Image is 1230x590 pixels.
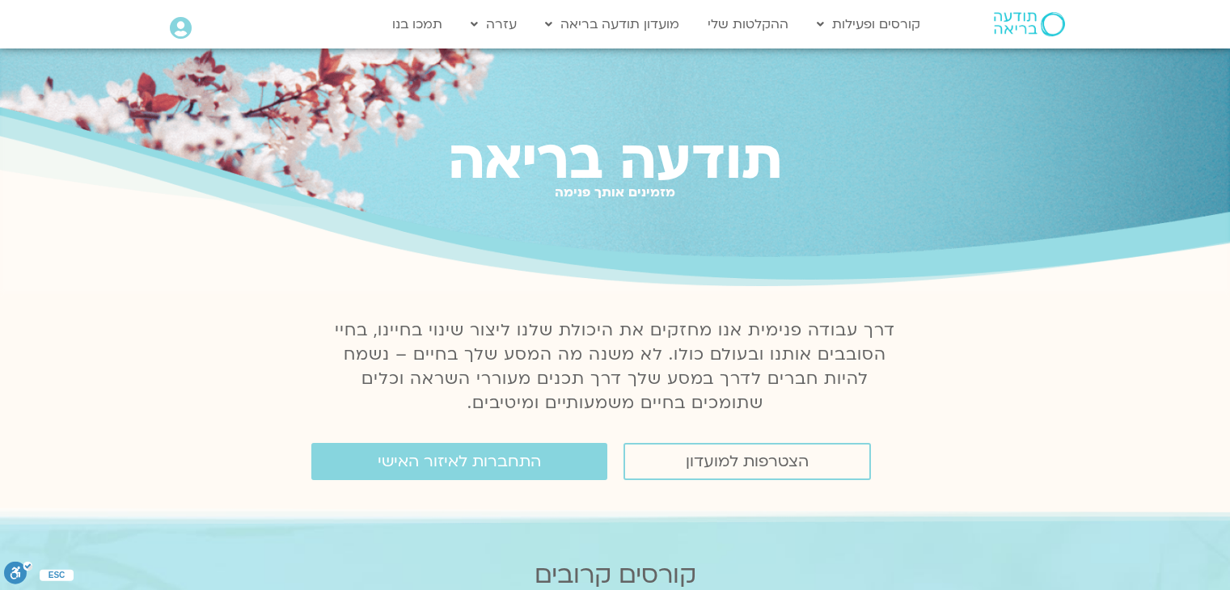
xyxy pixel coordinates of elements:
img: תודעה בריאה [994,12,1065,36]
a: הצטרפות למועדון [623,443,871,480]
h2: קורסים קרובים [112,561,1119,589]
a: ההקלטות שלי [700,9,797,40]
a: עזרה [463,9,525,40]
p: דרך עבודה פנימית אנו מחזקים את היכולת שלנו ליצור שינוי בחיינו, בחיי הסובבים אותנו ובעולם כולו. לא... [326,318,905,415]
a: קורסים ופעילות [809,9,928,40]
a: התחברות לאיזור האישי [311,443,607,480]
a: תמכו בנו [384,9,450,40]
span: התחברות לאיזור האישי [378,453,541,470]
a: מועדון תודעה בריאה [537,9,687,40]
span: הצטרפות למועדון [686,453,809,470]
